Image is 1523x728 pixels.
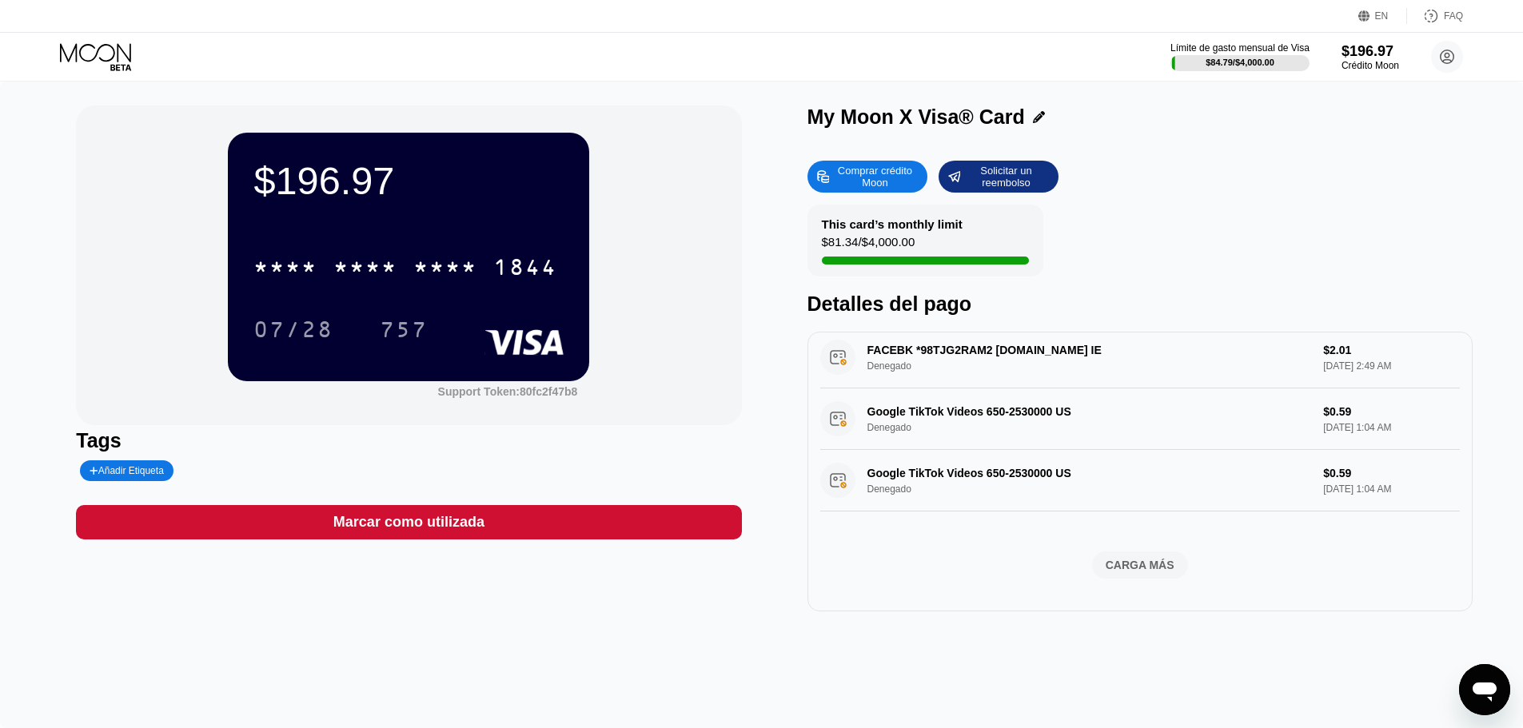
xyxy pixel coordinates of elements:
[807,292,1473,316] div: Detalles del pago
[438,385,578,398] div: Support Token: 80fc2f47b8
[253,158,564,203] div: $196.97
[241,309,345,349] div: 07/28
[493,257,557,282] div: 1844
[90,465,164,476] div: Añadir Etiqueta
[962,164,1050,189] div: Solicitar un reembolso
[807,161,927,193] div: Comprar crédito Moon
[1106,558,1174,572] div: CARGA MÁS
[1342,60,1399,71] div: Crédito Moon
[1407,8,1463,24] div: FAQ
[438,385,578,398] div: Support Token:80fc2f47b8
[333,513,484,531] div: Marcar como utilizada
[820,551,1460,579] div: CARGA MÁS
[831,164,919,189] div: Comprar crédito Moon
[822,217,963,231] div: This card’s monthly limit
[1459,664,1510,715] iframe: Botón para iniciar la ventana de mensajería, conversación en curso
[380,319,428,344] div: 757
[1170,42,1310,54] div: Límite de gasto mensual de Visa
[1342,43,1399,71] div: $196.97Crédito Moon
[1206,58,1274,67] div: $84.79 / $4,000.00
[76,429,741,452] div: Tags
[807,105,1025,129] div: My Moon X Visa® Card
[1444,10,1463,22] div: FAQ
[1375,10,1389,22] div: EN
[80,460,173,481] div: Añadir Etiqueta
[1358,8,1407,24] div: EN
[939,161,1059,193] div: Solicitar un reembolso
[1170,42,1310,71] div: Límite de gasto mensual de Visa$84.79/$4,000.00
[76,505,741,539] div: Marcar como utilizada
[1342,43,1399,60] div: $196.97
[822,235,915,257] div: $81.34 / $4,000.00
[253,319,333,344] div: 07/28
[368,309,440,349] div: 757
